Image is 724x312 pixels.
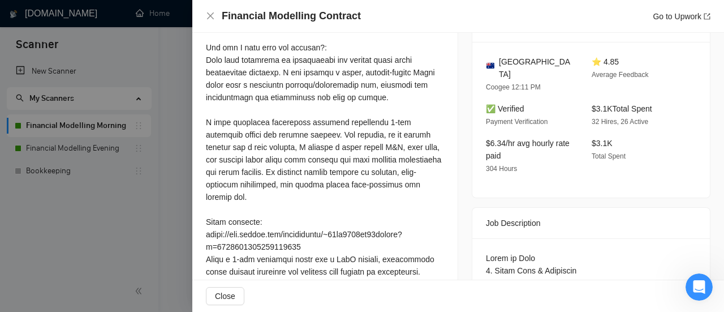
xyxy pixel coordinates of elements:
[486,118,548,126] span: Payment Verification
[486,104,524,113] span: ✅ Verified
[486,208,696,238] div: Job Description
[499,55,574,80] span: [GEOGRAPHIC_DATA]
[222,9,361,23] h4: Financial Modelling Contract
[592,139,613,148] span: $3.1K
[206,11,215,20] span: close
[653,12,710,21] a: Go to Upworkexport
[592,71,649,79] span: Average Feedback
[486,83,541,91] span: Coogee 12:11 PM
[704,13,710,20] span: export
[206,11,215,21] button: Close
[686,273,713,301] iframe: Intercom live chat
[592,118,648,126] span: 32 Hires, 26 Active
[486,165,517,173] span: 304 Hours
[592,152,626,160] span: Total Spent
[486,139,570,160] span: $6.34/hr avg hourly rate paid
[206,287,244,305] button: Close
[215,290,235,302] span: Close
[592,104,652,113] span: $3.1K Total Spent
[592,57,619,66] span: ⭐ 4.85
[486,62,494,70] img: 🇦🇺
